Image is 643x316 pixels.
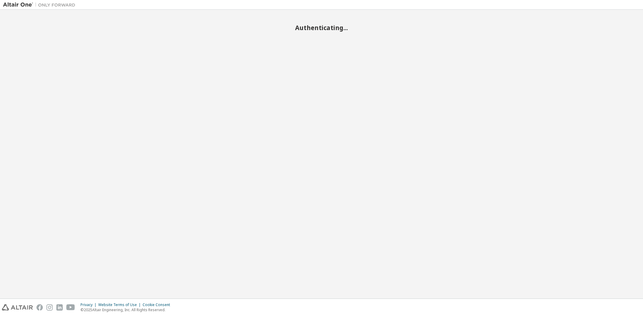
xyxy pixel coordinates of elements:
div: Cookie Consent [143,302,174,307]
div: Privacy [80,302,98,307]
img: facebook.svg [36,304,43,311]
div: Website Terms of Use [98,302,143,307]
img: youtube.svg [66,304,75,311]
img: altair_logo.svg [2,304,33,311]
p: © 2025 Altair Engineering, Inc. All Rights Reserved. [80,307,174,312]
img: Altair One [3,2,78,8]
img: instagram.svg [46,304,53,311]
h2: Authenticating... [3,24,640,32]
img: linkedin.svg [56,304,63,311]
